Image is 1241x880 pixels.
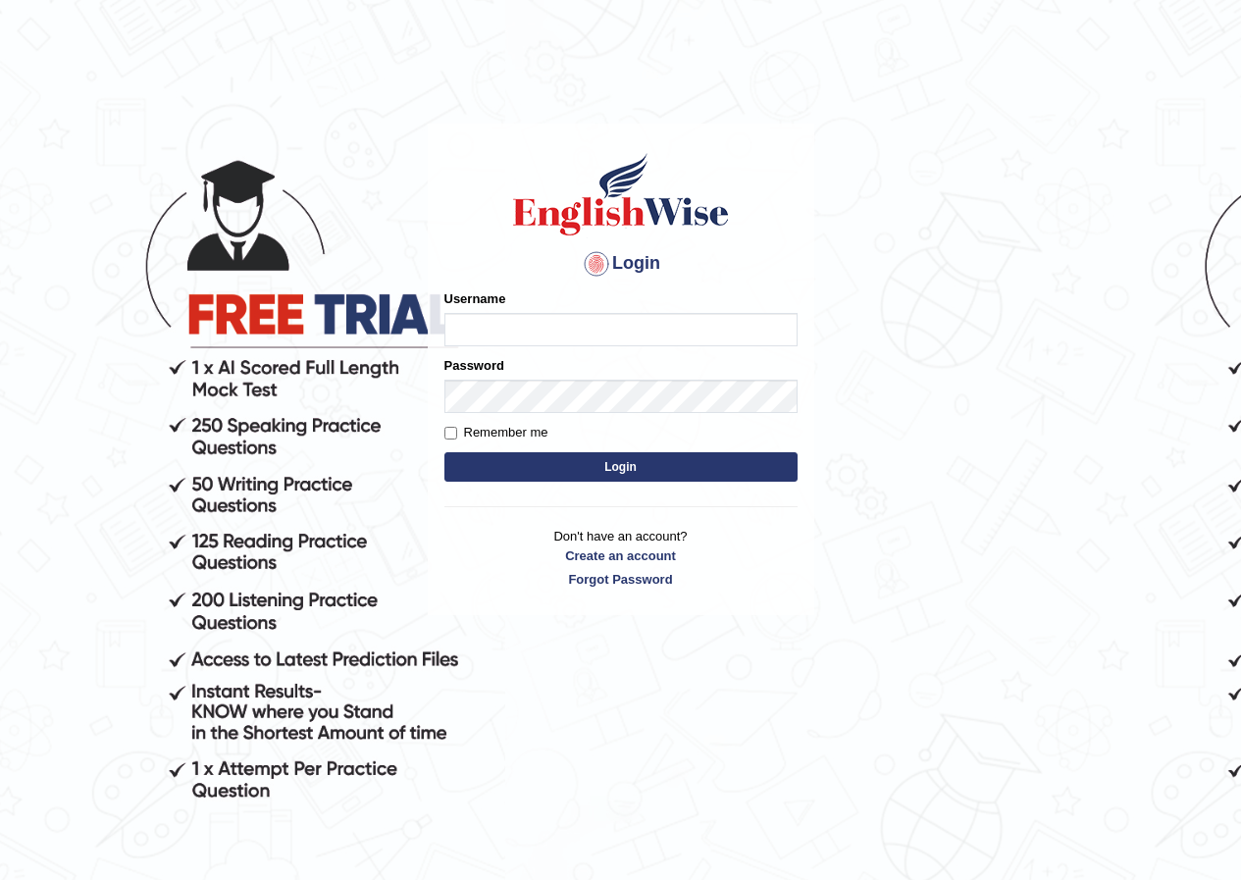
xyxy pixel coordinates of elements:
[444,289,506,308] label: Username
[444,356,504,375] label: Password
[444,427,457,440] input: Remember me
[444,527,798,588] p: Don't have an account?
[444,570,798,589] a: Forgot Password
[444,248,798,280] h4: Login
[444,423,548,442] label: Remember me
[444,452,798,482] button: Login
[509,150,733,238] img: Logo of English Wise sign in for intelligent practice with AI
[444,546,798,565] a: Create an account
